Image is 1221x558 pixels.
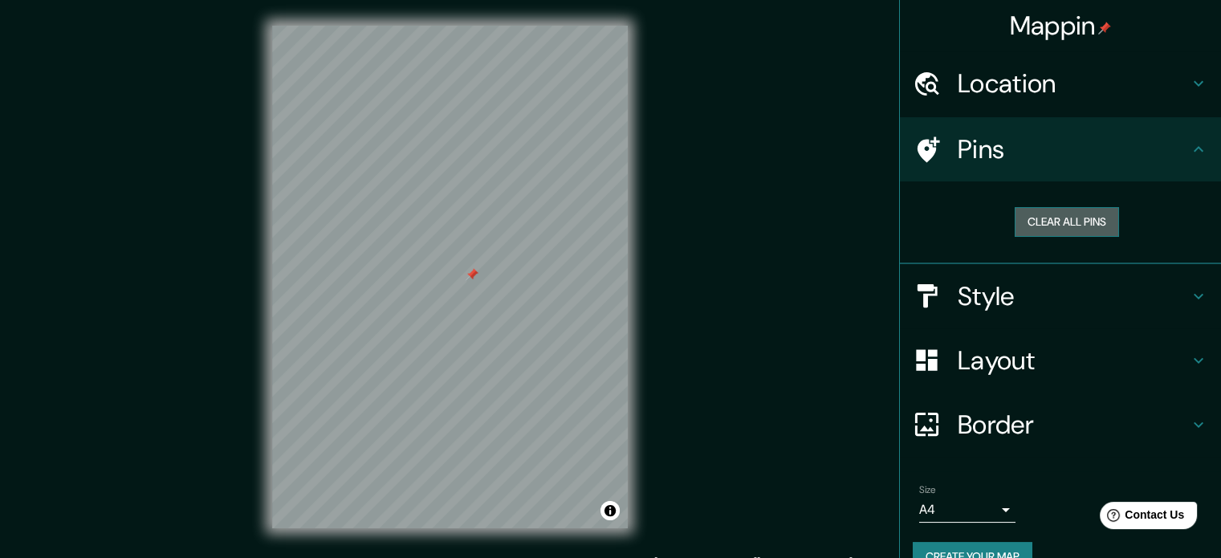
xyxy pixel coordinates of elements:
[900,264,1221,328] div: Style
[900,328,1221,393] div: Layout
[900,51,1221,116] div: Location
[1015,207,1119,237] button: Clear all pins
[1010,10,1112,42] h4: Mappin
[958,133,1189,165] h4: Pins
[1098,22,1111,35] img: pin-icon.png
[958,280,1189,312] h4: Style
[1078,495,1203,540] iframe: Help widget launcher
[600,501,620,520] button: Toggle attribution
[958,344,1189,377] h4: Layout
[919,497,1015,523] div: A4
[919,483,936,496] label: Size
[958,67,1189,100] h4: Location
[900,117,1221,181] div: Pins
[900,393,1221,457] div: Border
[958,409,1189,441] h4: Border
[272,26,628,528] canvas: Map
